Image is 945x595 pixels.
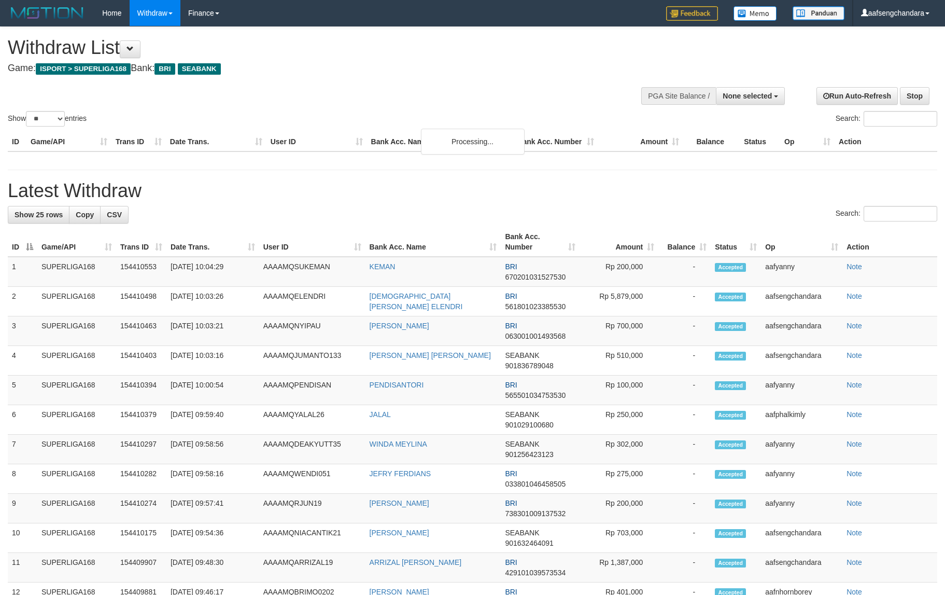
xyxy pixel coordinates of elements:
span: BRI [505,262,517,271]
img: MOTION_logo.png [8,5,87,21]
td: 154410297 [116,435,166,464]
th: User ID: activate to sort column ascending [259,227,365,257]
span: Copy 901632464091 to clipboard [505,539,553,547]
td: AAAAMQARRIZAL19 [259,553,365,583]
a: [PERSON_NAME] [370,322,429,330]
span: Accepted [715,352,746,361]
td: aafphalkimly [761,405,842,435]
td: 6 [8,405,37,435]
td: [DATE] 09:58:16 [166,464,259,494]
th: Bank Acc. Number [513,132,598,151]
td: [DATE] 10:00:54 [166,376,259,405]
span: BRI [505,322,517,330]
label: Search: [836,206,937,222]
th: Action [842,227,937,257]
td: 8 [8,464,37,494]
td: 4 [8,346,37,376]
div: PGA Site Balance / [641,87,716,105]
a: Note [847,262,862,271]
a: Stop [900,87,929,105]
th: Status: activate to sort column ascending [711,227,761,257]
td: AAAAMQDEAKYUTT35 [259,435,365,464]
th: Game/API [26,132,111,151]
td: Rp 302,000 [580,435,658,464]
h1: Latest Withdraw [8,181,937,201]
td: AAAAMQSUKEMAN [259,257,365,287]
th: ID [8,132,26,151]
td: Rp 200,000 [580,494,658,523]
span: SEABANK [505,351,539,359]
a: WINDA MEYLINA [370,440,427,448]
th: ID: activate to sort column descending [8,227,37,257]
a: KEMAN [370,262,396,271]
span: Accepted [715,529,746,538]
td: - [658,257,711,287]
td: 154410403 [116,346,166,376]
th: Game/API: activate to sort column ascending [37,227,116,257]
span: Show 25 rows [15,211,63,219]
th: Bank Acc. Name: activate to sort column ascending [365,227,501,257]
td: [DATE] 09:58:56 [166,435,259,464]
td: aafsengchandara [761,346,842,376]
h1: Withdraw List [8,37,619,58]
th: Status [740,132,780,151]
td: Rp 510,000 [580,346,658,376]
td: aafyanny [761,494,842,523]
td: AAAAMQNIACANTIK21 [259,523,365,553]
input: Search: [864,111,937,127]
th: User ID [266,132,367,151]
a: [DEMOGRAPHIC_DATA][PERSON_NAME] ELENDRI [370,292,463,311]
span: BRI [505,558,517,566]
th: Trans ID [111,132,166,151]
td: - [658,376,711,405]
span: Accepted [715,411,746,420]
td: aafyanny [761,257,842,287]
td: SUPERLIGA168 [37,405,116,435]
td: [DATE] 10:04:29 [166,257,259,287]
h4: Game: Bank: [8,63,619,74]
a: JALAL [370,410,391,419]
td: - [658,405,711,435]
span: Copy 901836789048 to clipboard [505,362,553,370]
label: Search: [836,111,937,127]
td: aafsengchandara [761,553,842,583]
td: Rp 100,000 [580,376,658,405]
td: Rp 200,000 [580,257,658,287]
td: AAAAMQJUMANTO133 [259,346,365,376]
td: [DATE] 09:48:30 [166,553,259,583]
img: panduan.png [793,6,844,20]
td: 3 [8,316,37,346]
td: 154410175 [116,523,166,553]
span: SEABANK [505,410,539,419]
td: 5 [8,376,37,405]
span: Accepted [715,293,746,301]
th: Bank Acc. Name [367,132,514,151]
span: Copy 565501034753530 to clipboard [505,391,566,399]
td: 154410379 [116,405,166,435]
td: [DATE] 09:54:36 [166,523,259,553]
th: Balance: activate to sort column ascending [658,227,711,257]
button: None selected [716,87,785,105]
td: Rp 275,000 [580,464,658,494]
th: Balance [683,132,740,151]
td: SUPERLIGA168 [37,553,116,583]
label: Show entries [8,111,87,127]
td: Rp 250,000 [580,405,658,435]
td: AAAAMQELENDRI [259,287,365,316]
a: Note [847,292,862,300]
td: - [658,346,711,376]
td: SUPERLIGA168 [37,257,116,287]
td: - [658,464,711,494]
td: aafyanny [761,464,842,494]
td: [DATE] 10:03:26 [166,287,259,316]
a: Note [847,351,862,359]
a: JEFRY FERDIANS [370,469,431,478]
td: 154410282 [116,464,166,494]
td: Rp 703,000 [580,523,658,553]
span: Accepted [715,559,746,568]
div: Processing... [421,129,525,155]
th: Action [835,132,937,151]
td: aafyanny [761,376,842,405]
th: Op [780,132,835,151]
span: Copy [76,211,94,219]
